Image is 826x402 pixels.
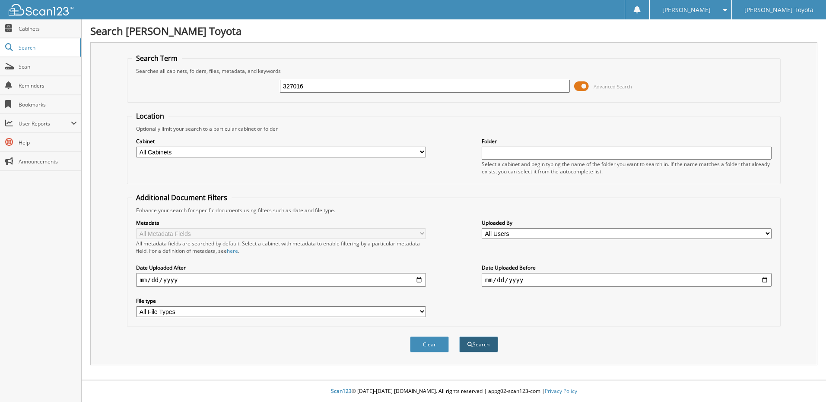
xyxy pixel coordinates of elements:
span: Scan123 [331,387,352,395]
span: Help [19,139,77,146]
div: © [DATE]-[DATE] [DOMAIN_NAME]. All rights reserved | appg02-scan123-com | [82,381,826,402]
label: Date Uploaded Before [482,264,772,271]
div: All metadata fields are searched by default. Select a cabinet with metadata to enable filtering b... [136,240,426,254]
span: [PERSON_NAME] Toyota [744,7,813,13]
span: Bookmarks [19,101,77,108]
label: Date Uploaded After [136,264,426,271]
iframe: Chat Widget [783,361,826,402]
label: Folder [482,138,772,145]
div: Enhance your search for specific documents using filters such as date and file type. [132,207,776,214]
div: Select a cabinet and begin typing the name of the folder you want to search in. If the name match... [482,160,772,175]
span: Search [19,44,76,51]
a: Privacy Policy [545,387,577,395]
legend: Search Term [132,53,182,63]
span: Advanced Search [594,83,632,90]
label: File type [136,297,426,305]
input: end [482,273,772,287]
label: Uploaded By [482,219,772,226]
span: Reminders [19,82,77,89]
legend: Location [132,111,168,121]
img: scan123-logo-white.svg [9,4,73,16]
input: start [136,273,426,287]
span: Scan [19,63,77,70]
label: Cabinet [136,138,426,145]
div: Optionally limit your search to a particular cabinet or folder [132,125,776,132]
span: Announcements [19,158,77,165]
span: Cabinets [19,25,77,32]
span: User Reports [19,120,71,127]
button: Clear [410,336,449,352]
legend: Additional Document Filters [132,193,232,202]
div: Searches all cabinets, folders, files, metadata, and keywords [132,67,776,75]
a: here [227,247,238,254]
h1: Search [PERSON_NAME] Toyota [90,24,817,38]
button: Search [459,336,498,352]
span: [PERSON_NAME] [662,7,711,13]
label: Metadata [136,219,426,226]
